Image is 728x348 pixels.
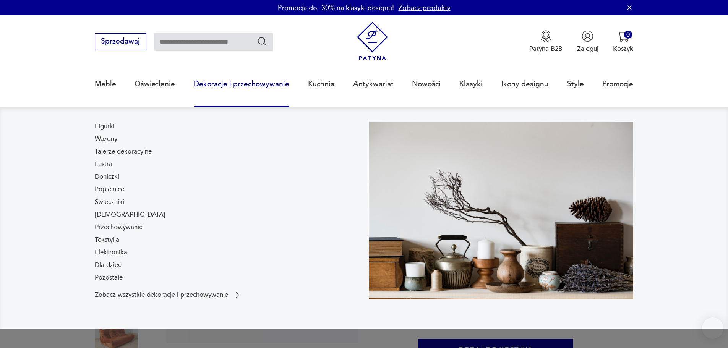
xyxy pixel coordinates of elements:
a: Kuchnia [308,66,334,102]
a: Dla dzieci [95,261,123,270]
a: Elektronika [95,248,127,257]
a: Nowości [412,66,441,102]
a: Przechowywanie [95,223,143,232]
button: Sprzedawaj [95,33,146,50]
a: Zobacz wszystkie dekoracje i przechowywanie [95,290,242,299]
a: Sprzedawaj [95,39,146,45]
div: 0 [624,31,632,39]
a: Doniczki [95,172,119,181]
a: Ikona medaluPatyna B2B [529,30,563,53]
a: Figurki [95,122,115,131]
a: Meble [95,66,116,102]
a: Wazony [95,134,117,144]
a: Promocje [602,66,633,102]
button: Zaloguj [577,30,598,53]
a: Pozostałe [95,273,123,282]
a: Dekoracje i przechowywanie [194,66,289,102]
p: Zobacz wszystkie dekoracje i przechowywanie [95,292,228,298]
img: Patyna - sklep z meblami i dekoracjami vintage [353,22,392,60]
a: Lustra [95,160,112,169]
a: Talerze dekoracyjne [95,147,152,156]
p: Patyna B2B [529,44,563,53]
a: Oświetlenie [135,66,175,102]
a: Klasyki [459,66,483,102]
img: Ikona koszyka [617,30,629,42]
button: 0Koszyk [613,30,633,53]
a: Popielnice [95,185,124,194]
p: Promocja do -30% na klasyki designu! [278,3,394,13]
a: Ikony designu [501,66,548,102]
button: Patyna B2B [529,30,563,53]
a: Style [567,66,584,102]
img: Ikona medalu [540,30,552,42]
p: Zaloguj [577,44,598,53]
button: Szukaj [257,36,268,47]
iframe: Smartsupp widget button [702,317,723,339]
a: Świeczniki [95,197,124,207]
a: Zobacz produkty [399,3,451,13]
a: [DEMOGRAPHIC_DATA] [95,210,165,219]
a: Antykwariat [353,66,394,102]
img: cfa44e985ea346226f89ee8969f25989.jpg [369,122,634,299]
a: Tekstylia [95,235,119,244]
img: Ikonka użytkownika [582,30,593,42]
p: Koszyk [613,44,633,53]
